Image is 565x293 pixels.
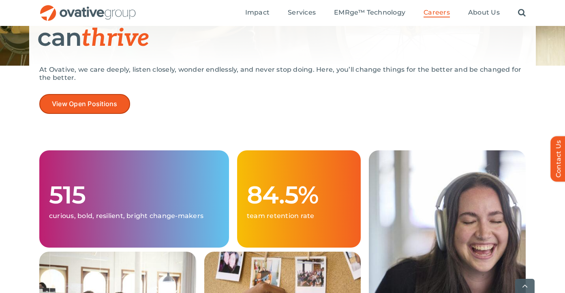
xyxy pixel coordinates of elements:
[39,66,526,82] p: At Ovative, we care deeply, listen closely, wonder endlessly, and never stop doing. Here, you’ll ...
[245,9,270,17] a: Impact
[81,24,149,53] span: thrive
[247,212,351,220] p: team retention rate
[247,182,351,208] h1: 84.5%
[288,9,316,17] a: Services
[49,212,219,220] p: curious, bold, resilient, bright change-makers
[424,9,450,17] a: Careers
[468,9,500,17] a: About Us
[49,182,219,208] h1: 515
[334,9,405,17] a: EMRge™ Technology
[39,4,137,12] a: OG_Full_horizontal_RGB
[52,100,118,108] span: View Open Positions
[518,9,526,17] a: Search
[39,94,130,114] a: View Open Positions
